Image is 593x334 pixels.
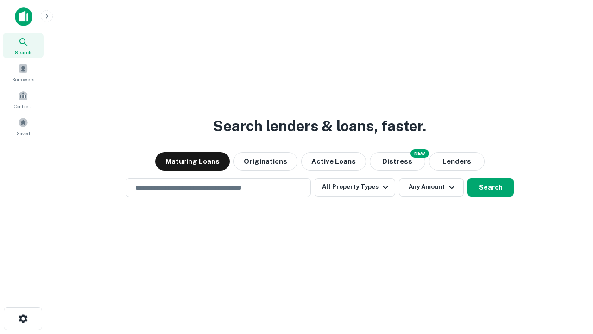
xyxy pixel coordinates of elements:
button: Originations [233,152,297,171]
button: Lenders [429,152,485,171]
span: Saved [17,129,30,137]
button: Maturing Loans [155,152,230,171]
span: Borrowers [12,76,34,83]
a: Borrowers [3,60,44,85]
h3: Search lenders & loans, faster. [213,115,426,137]
a: Search [3,33,44,58]
button: Any Amount [399,178,464,197]
button: Search distressed loans with lien and other non-mortgage details. [370,152,425,171]
button: All Property Types [315,178,395,197]
div: NEW [410,149,429,158]
button: Active Loans [301,152,366,171]
button: Search [467,178,514,197]
span: Search [15,49,32,56]
a: Contacts [3,87,44,112]
iframe: Chat Widget [547,260,593,304]
img: capitalize-icon.png [15,7,32,26]
span: Contacts [14,103,32,110]
a: Saved [3,114,44,139]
